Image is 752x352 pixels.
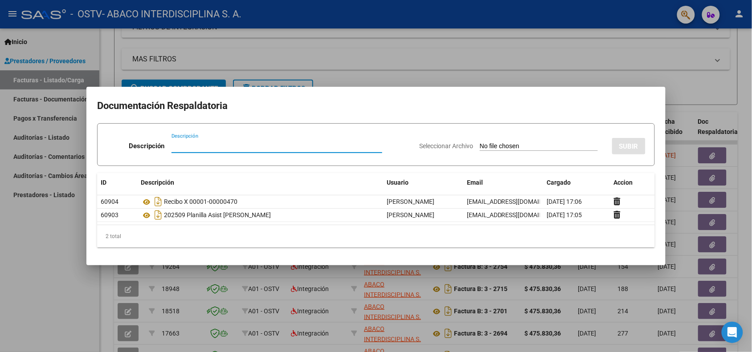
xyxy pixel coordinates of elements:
[97,97,655,114] h2: Documentación Respaldatoria
[612,138,646,154] button: SUBIR
[463,173,544,192] datatable-header-cell: Email
[722,322,743,343] div: Open Intercom Messenger
[101,211,119,218] span: 60903
[547,179,571,186] span: Cargado
[141,208,380,222] div: 202509 Planilla Asist [PERSON_NAME]
[614,179,633,186] span: Accion
[383,173,463,192] datatable-header-cell: Usuario
[387,198,434,205] span: [PERSON_NAME]
[141,179,174,186] span: Descripción
[152,208,164,222] i: Descargar documento
[419,142,473,150] span: Seleccionar Archivo
[610,173,655,192] datatable-header-cell: Accion
[467,211,566,218] span: [EMAIL_ADDRESS][DOMAIN_NAME]
[387,211,434,218] span: [PERSON_NAME]
[152,194,164,209] i: Descargar documento
[467,198,566,205] span: [EMAIL_ADDRESS][DOMAIN_NAME]
[467,179,483,186] span: Email
[141,194,380,209] div: Recibo X 00001-00000470
[619,142,638,150] span: SUBIR
[544,173,610,192] datatable-header-cell: Cargado
[547,211,582,218] span: [DATE] 17:05
[137,173,383,192] datatable-header-cell: Descripción
[101,198,119,205] span: 60904
[547,198,582,205] span: [DATE] 17:06
[129,141,164,151] p: Descripción
[97,173,137,192] datatable-header-cell: ID
[97,225,655,247] div: 2 total
[387,179,409,186] span: Usuario
[101,179,106,186] span: ID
